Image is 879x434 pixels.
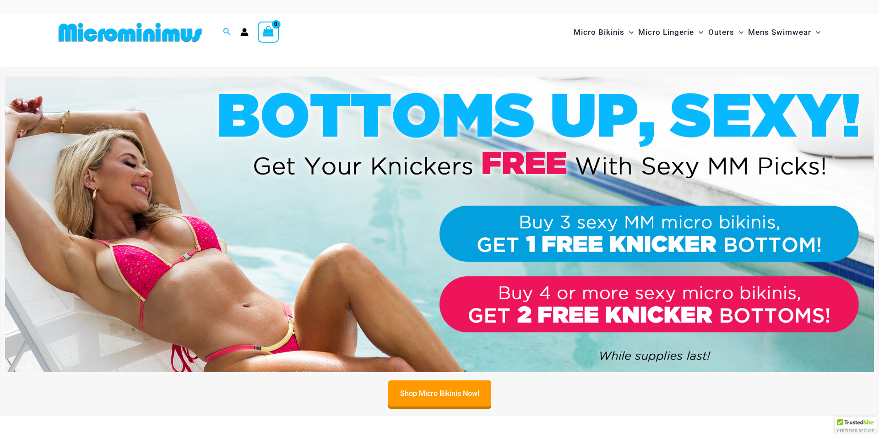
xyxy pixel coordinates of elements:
[388,380,491,407] a: Shop Micro Bikinis Now!
[223,27,231,38] a: Search icon link
[240,28,249,36] a: Account icon link
[574,21,624,44] span: Micro Bikinis
[55,22,206,43] img: MM SHOP LOGO FLAT
[5,77,874,372] img: Buy 3 or 4 Bikinis Get Free Knicker Promo
[570,17,824,48] nav: Site Navigation
[835,417,877,434] div: TrustedSite Certified
[258,22,279,43] a: View Shopping Cart, empty
[571,18,636,46] a: Micro BikinisMenu ToggleMenu Toggle
[746,18,823,46] a: Mens SwimwearMenu ToggleMenu Toggle
[708,21,734,44] span: Outers
[748,21,811,44] span: Mens Swimwear
[638,21,694,44] span: Micro Lingerie
[734,21,743,44] span: Menu Toggle
[636,18,705,46] a: Micro LingerieMenu ToggleMenu Toggle
[624,21,634,44] span: Menu Toggle
[694,21,703,44] span: Menu Toggle
[706,18,746,46] a: OutersMenu ToggleMenu Toggle
[811,21,820,44] span: Menu Toggle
